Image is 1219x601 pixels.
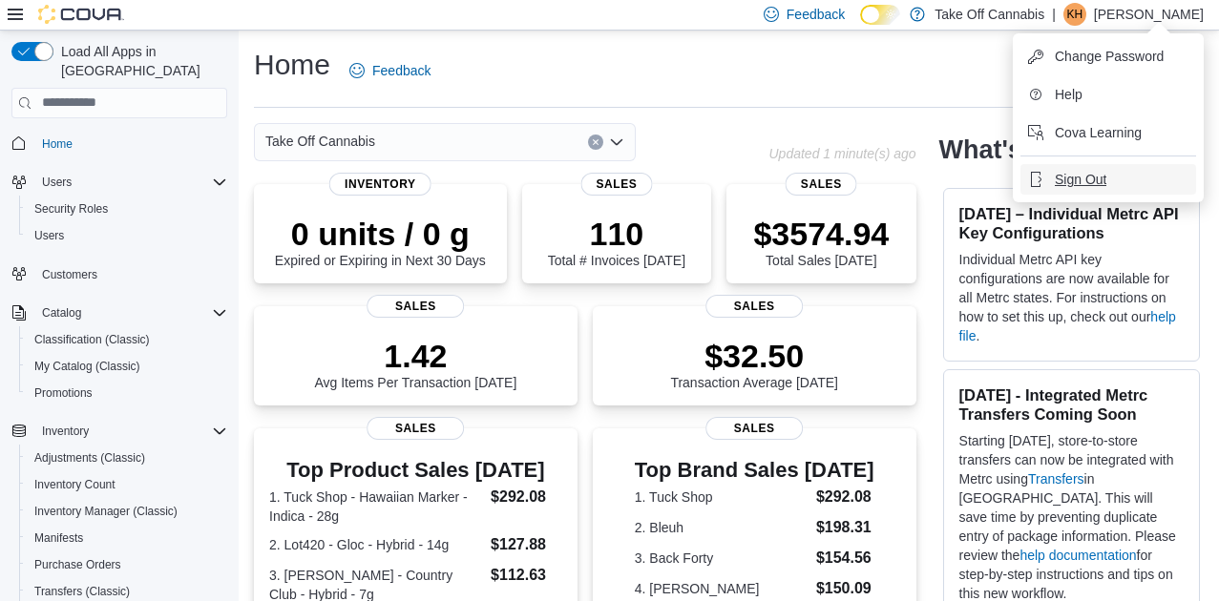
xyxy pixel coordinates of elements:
[27,197,227,220] span: Security Roles
[269,535,483,554] dt: 2. Lot420 - Gloc - Hybrid - 14g
[27,382,100,404] a: Promotions
[4,130,235,157] button: Home
[4,418,235,445] button: Inventory
[42,175,72,190] span: Users
[609,135,624,150] button: Open list of options
[705,417,803,440] span: Sales
[787,5,845,24] span: Feedback
[935,3,1044,26] p: Take Off Cannabis
[27,527,227,549] span: Manifests
[1020,164,1196,195] button: Sign Out
[816,547,874,570] dd: $154.56
[635,487,809,507] dt: 1. Tuck Shop
[42,267,97,282] span: Customers
[34,420,227,443] span: Inventory
[548,215,685,268] div: Total # Invoices [DATE]
[635,459,874,482] h3: Top Brand Sales [DATE]
[670,337,838,375] p: $32.50
[34,359,140,374] span: My Catalog (Classic)
[19,326,235,353] button: Classification (Classic)
[1052,3,1056,26] p: |
[368,295,465,318] span: Sales
[34,557,121,572] span: Purchase Orders
[34,420,96,443] button: Inventory
[342,52,438,90] a: Feedback
[34,171,79,194] button: Users
[753,215,889,253] p: $3574.94
[860,25,861,26] span: Dark Mode
[4,260,235,288] button: Customers
[269,459,562,482] h3: Top Product Sales [DATE]
[939,135,1080,165] h2: What's new
[588,135,603,150] button: Clear input
[768,146,915,161] p: Updated 1 minute(s) ago
[1055,47,1164,66] span: Change Password
[4,169,235,196] button: Users
[27,553,129,576] a: Purchase Orders
[1063,3,1086,26] div: Karen H
[1020,41,1196,72] button: Change Password
[1055,123,1142,142] span: Cova Learning
[42,136,73,152] span: Home
[372,61,431,80] span: Feedback
[580,173,652,196] span: Sales
[27,224,72,247] a: Users
[959,309,1176,343] a: help file
[786,173,857,196] span: Sales
[19,380,235,406] button: Promotions
[27,197,116,220] a: Security Roles
[19,445,235,471] button: Adjustments (Classic)
[275,215,486,268] div: Expired or Expiring in Next 30 Days
[34,228,64,243] span: Users
[34,504,178,519] span: Inventory Manager (Classic)
[19,551,235,578] button: Purchase Orders
[1094,3,1204,26] p: [PERSON_NAME]
[635,579,809,598] dt: 4. [PERSON_NAME]
[705,295,803,318] span: Sales
[34,450,145,466] span: Adjustments (Classic)
[27,355,148,378] a: My Catalog (Classic)
[959,250,1184,345] p: Individual Metrc API key configurations are now available for all Metrc states. For instructions ...
[27,355,227,378] span: My Catalog (Classic)
[368,417,465,440] span: Sales
[314,337,516,390] div: Avg Items Per Transaction [DATE]
[27,224,227,247] span: Users
[19,196,235,222] button: Security Roles
[27,527,91,549] a: Manifests
[635,518,809,537] dt: 2. Bleuh
[34,332,150,347] span: Classification (Classic)
[635,549,809,568] dt: 3. Back Forty
[34,301,227,324] span: Catalog
[816,577,874,600] dd: $150.09
[254,46,330,84] h1: Home
[959,204,1184,242] h3: [DATE] – Individual Metrc API Key Configurations
[491,533,562,556] dd: $127.88
[816,516,874,539] dd: $198.31
[860,5,900,25] input: Dark Mode
[753,215,889,268] div: Total Sales [DATE]
[34,171,227,194] span: Users
[491,564,562,587] dd: $112.63
[816,486,874,508] dd: $292.08
[275,215,486,253] p: 0 units / 0 g
[38,5,124,24] img: Cova
[548,215,685,253] p: 110
[19,353,235,380] button: My Catalog (Classic)
[19,498,235,525] button: Inventory Manager (Classic)
[1055,85,1082,104] span: Help
[27,473,227,496] span: Inventory Count
[34,263,105,286] a: Customers
[19,525,235,551] button: Manifests
[265,130,375,153] span: Take Off Cannabis
[1020,117,1196,148] button: Cova Learning
[491,486,562,508] dd: $292.08
[34,201,108,217] span: Security Roles
[959,385,1184,424] h3: [DATE] - Integrated Metrc Transfers Coming Soon
[34,262,227,286] span: Customers
[27,500,185,523] a: Inventory Manager (Classic)
[34,301,89,324] button: Catalog
[42,424,89,439] span: Inventory
[27,446,227,469] span: Adjustments (Classic)
[34,584,130,599] span: Transfers (Classic)
[27,446,153,469] a: Adjustments (Classic)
